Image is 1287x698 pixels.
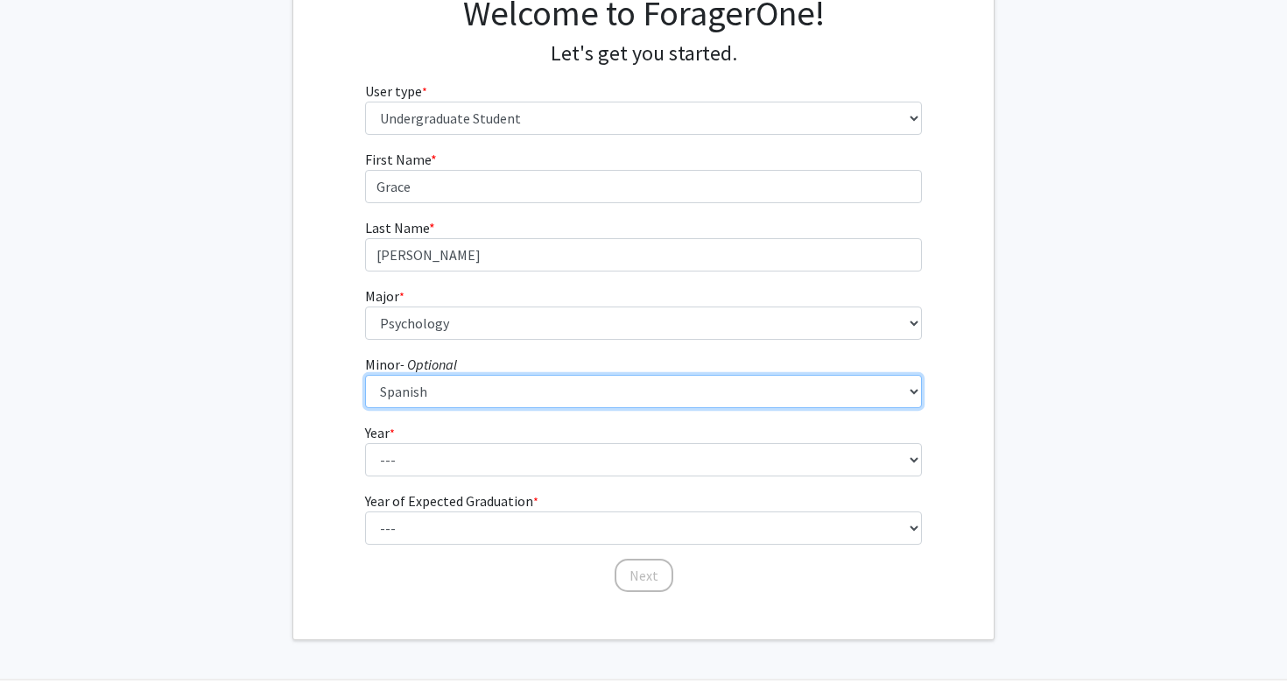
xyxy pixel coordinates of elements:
[365,41,923,67] h4: Let's get you started.
[13,619,74,685] iframe: Chat
[365,81,427,102] label: User type
[365,354,457,375] label: Minor
[365,286,404,307] label: Major
[365,422,395,443] label: Year
[365,490,538,511] label: Year of Expected Graduation
[400,356,457,373] i: - Optional
[365,151,431,168] span: First Name
[615,559,673,592] button: Next
[365,219,429,236] span: Last Name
